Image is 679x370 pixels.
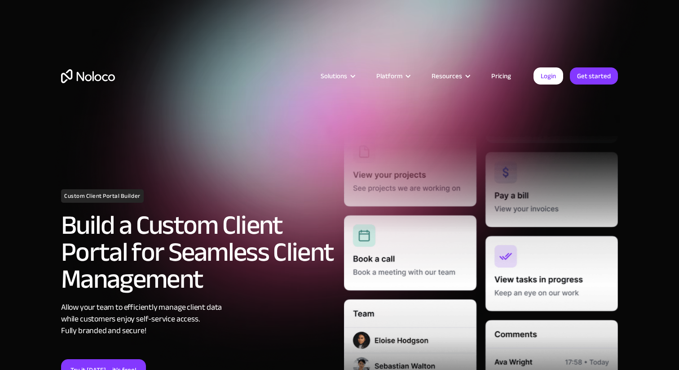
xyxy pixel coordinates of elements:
h1: Custom Client Portal Builder [61,189,144,203]
div: Allow your team to efficiently manage client data while customers enjoy self-service access. Full... [61,302,335,337]
h2: Build a Custom Client Portal for Seamless Client Management [61,212,335,293]
a: Get started [570,67,618,85]
div: Solutions [321,70,347,82]
div: Resources [432,70,462,82]
a: home [61,69,115,83]
div: Platform [376,70,402,82]
div: Solutions [309,70,365,82]
a: Pricing [480,70,522,82]
div: Resources [420,70,480,82]
a: Login [533,67,563,85]
div: Platform [365,70,420,82]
